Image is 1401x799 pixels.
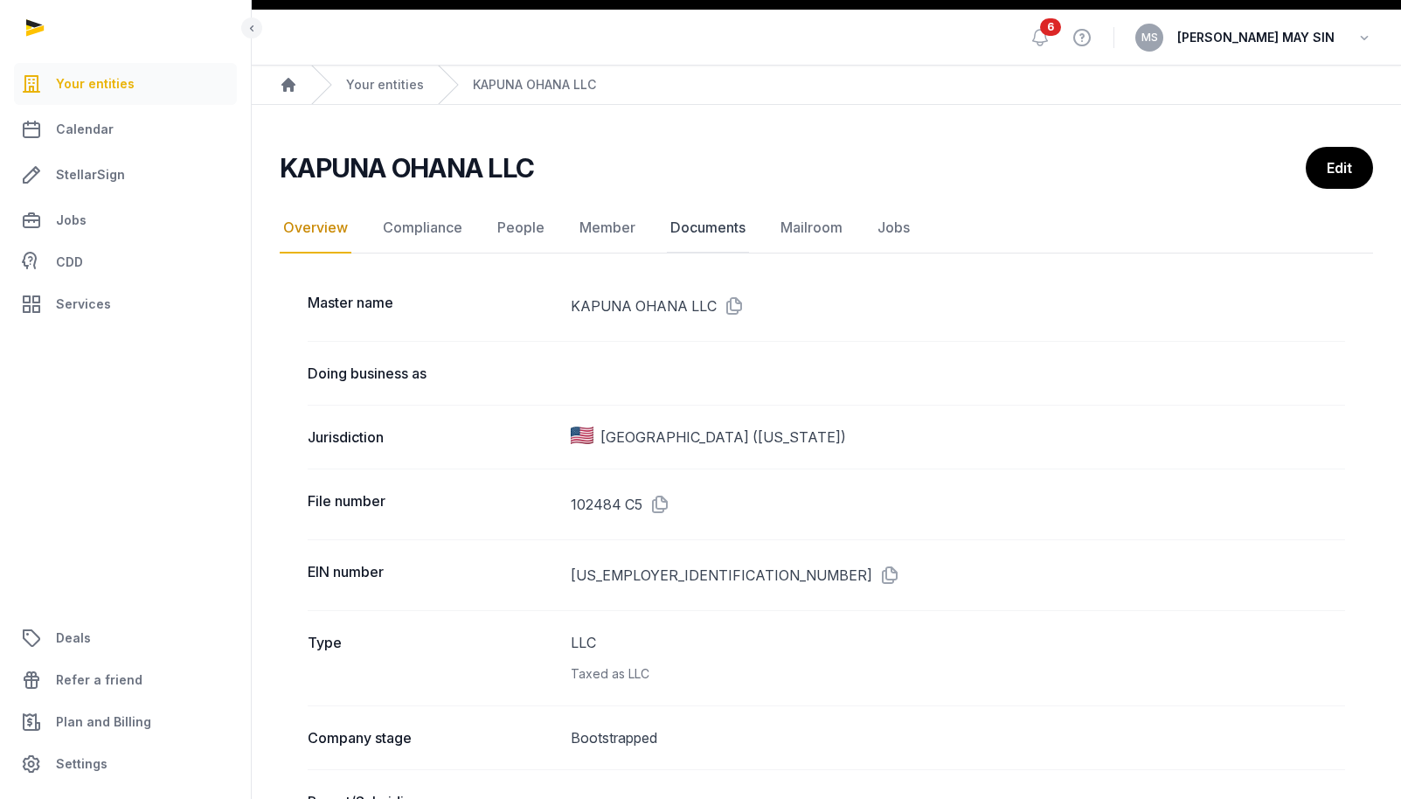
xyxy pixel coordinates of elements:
a: Settings [14,743,237,785]
a: CDD [14,245,237,280]
a: Deals [14,617,237,659]
span: Services [56,294,111,315]
span: Calendar [56,119,114,140]
button: MS [1135,24,1163,52]
a: Jobs [14,199,237,241]
h2: KAPUNA OHANA LLC [280,152,534,184]
div: Taxed as LLC [571,664,1345,684]
span: [GEOGRAPHIC_DATA] ([US_STATE]) [600,427,846,448]
dd: KAPUNA OHANA LLC [571,292,1345,320]
a: Edit [1306,147,1373,189]
a: Calendar [14,108,237,150]
span: StellarSign [56,164,125,185]
span: 6 [1040,18,1061,36]
a: People [494,203,548,254]
span: Your entities [56,73,135,94]
a: Documents [667,203,749,254]
a: Compliance [379,203,466,254]
dd: LLC [571,632,1345,684]
a: Your entities [14,63,237,105]
dt: Company stage [308,727,557,748]
span: Deals [56,628,91,649]
dt: Doing business as [308,363,557,384]
span: Jobs [56,210,87,231]
dt: Type [308,632,557,684]
nav: Tabs [280,203,1373,254]
dt: Jurisdiction [308,427,557,448]
a: Plan and Billing [14,701,237,743]
dd: Bootstrapped [571,727,1345,748]
a: Overview [280,203,351,254]
span: CDD [56,252,83,273]
dt: Master name [308,292,557,320]
span: Settings [56,754,108,775]
dt: EIN number [308,561,557,589]
a: KAPUNA OHANA LLC [473,76,596,94]
iframe: Chat Widget [1314,715,1401,799]
span: Plan and Billing [56,712,151,733]
span: Refer a friend [56,670,142,691]
a: StellarSign [14,154,237,196]
dt: File number [308,490,557,518]
a: Mailroom [777,203,846,254]
nav: Breadcrumb [252,66,1401,105]
a: Services [14,283,237,325]
a: Your entities [346,76,424,94]
span: [PERSON_NAME] MAY SIN [1177,27,1335,48]
dd: 102484 C5 [571,490,1345,518]
span: MS [1141,32,1158,43]
dd: [US_EMPLOYER_IDENTIFICATION_NUMBER] [571,561,1345,589]
a: Jobs [874,203,913,254]
a: Member [576,203,639,254]
a: Refer a friend [14,659,237,701]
